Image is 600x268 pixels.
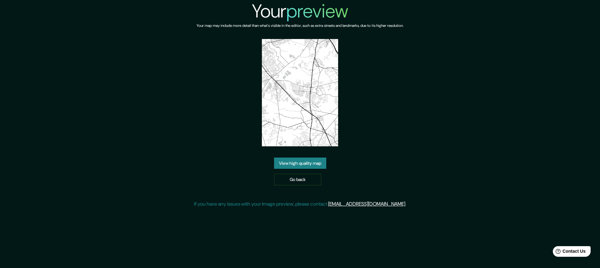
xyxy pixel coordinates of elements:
[194,200,406,208] p: If you have any issues with your image preview, please contact .
[274,174,321,185] a: Go back
[274,158,326,169] a: View high quality map
[544,244,593,261] iframe: Help widget launcher
[197,22,403,29] h6: Your map may include more detail than what's visible in the editor, such as extra streets and lan...
[262,39,338,146] img: created-map-preview
[328,201,405,207] a: [EMAIL_ADDRESS][DOMAIN_NAME]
